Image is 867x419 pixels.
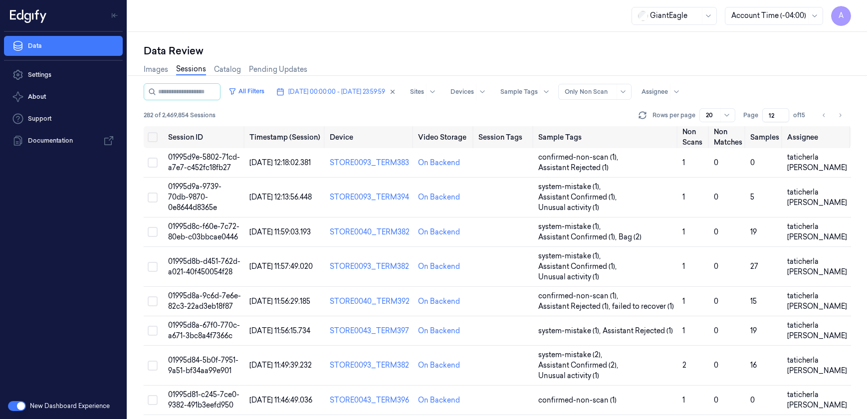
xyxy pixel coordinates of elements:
[682,396,685,405] span: 1
[682,227,685,236] span: 1
[538,232,619,242] span: Assistant Confirmed (1) ,
[714,297,718,306] span: 0
[714,227,718,236] span: 0
[418,227,460,237] div: On Backend
[4,87,123,107] button: About
[418,326,460,336] div: On Backend
[750,193,754,202] span: 5
[168,356,238,375] span: 01995d84-5b0f-7951-9a51-bf34aa99e901
[249,361,312,370] span: [DATE] 11:49:39.232
[4,131,123,151] a: Documentation
[214,64,241,75] a: Catalog
[538,301,612,312] span: Assistant Rejected (1) ,
[418,395,460,406] div: On Backend
[4,65,123,85] a: Settings
[168,257,240,276] span: 01995d8b-d451-762d-a021-40f450054f28
[538,371,599,381] span: Unusual activity (1)
[682,193,685,202] span: 1
[144,44,851,58] div: Data Review
[750,158,755,167] span: 0
[148,326,158,336] button: Select row
[144,64,168,75] a: Images
[176,64,206,75] a: Sessions
[538,395,617,406] span: confirmed-non-scan (1)
[326,126,414,148] th: Device
[538,326,603,336] span: system-mistake (1) ,
[831,6,851,26] button: A
[164,126,246,148] th: Session ID
[330,261,410,272] div: STORE0093_TERM382
[714,361,718,370] span: 0
[245,126,325,148] th: Timestamp (Session)
[330,192,410,203] div: STORE0093_TERM394
[330,360,410,371] div: STORE0093_TERM382
[249,262,313,271] span: [DATE] 11:57:49.020
[746,126,783,148] th: Samples
[750,262,758,271] span: 27
[682,297,685,306] span: 1
[817,108,831,122] button: Go to previous page
[538,182,603,192] span: system-mistake (1) ,
[148,395,158,405] button: Select row
[714,193,718,202] span: 0
[538,272,599,282] span: Unusual activity (1)
[787,356,847,375] span: taticherla [PERSON_NAME]
[4,109,123,129] a: Support
[224,83,268,99] button: All Filters
[538,163,609,173] span: Assistant Rejected (1)
[743,111,758,120] span: Page
[534,126,678,148] th: Sample Tags
[538,350,604,360] span: system-mistake (2) ,
[330,227,410,237] div: STORE0040_TERM382
[414,126,474,148] th: Video Storage
[678,126,710,148] th: Non Scans
[330,158,410,168] div: STORE0093_TERM383
[418,261,460,272] div: On Backend
[538,203,599,213] span: Unusual activity (1)
[710,126,746,148] th: Non Matches
[714,158,718,167] span: 0
[750,326,757,335] span: 19
[249,297,310,306] span: [DATE] 11:56:29.185
[249,396,312,405] span: [DATE] 11:46:49.036
[249,326,310,335] span: [DATE] 11:56:15.734
[750,361,757,370] span: 16
[148,132,158,142] button: Select all
[538,192,619,203] span: Assistant Confirmed (1) ,
[330,395,410,406] div: STORE0043_TERM396
[682,326,685,335] span: 1
[418,158,460,168] div: On Backend
[787,153,847,172] span: taticherla [PERSON_NAME]
[418,360,460,371] div: On Backend
[148,227,158,237] button: Select row
[619,232,642,242] span: Bag (2)
[168,222,239,241] span: 01995d8c-f60e-7c72-80eb-c03bbcae0446
[652,111,695,120] p: Rows per page
[817,108,847,122] nav: pagination
[682,361,686,370] span: 2
[148,296,158,306] button: Select row
[288,87,385,96] span: [DATE] 00:00:00 - [DATE] 23:59:59
[249,64,307,75] a: Pending Updates
[249,158,311,167] span: [DATE] 12:18:02.381
[750,396,755,405] span: 0
[330,326,410,336] div: STORE0043_TERM397
[272,84,400,100] button: [DATE] 00:00:00 - [DATE] 23:59:59
[148,193,158,203] button: Select row
[603,326,673,336] span: Assistant Rejected (1)
[750,297,757,306] span: 15
[107,7,123,23] button: Toggle Navigation
[168,291,241,311] span: 01995d8a-9c6d-7e6e-82c3-22ad3eb18f87
[538,251,603,261] span: system-mistake (1) ,
[168,390,239,410] span: 01995d81-c245-7ce0-9382-491b3eefd950
[714,326,718,335] span: 0
[538,360,620,371] span: Assistant Confirmed (2) ,
[148,361,158,371] button: Select row
[538,291,620,301] span: confirmed-non-scan (1) ,
[714,396,718,405] span: 0
[682,158,685,167] span: 1
[793,111,809,120] span: of 15
[4,36,123,56] a: Data
[787,291,847,311] span: taticherla [PERSON_NAME]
